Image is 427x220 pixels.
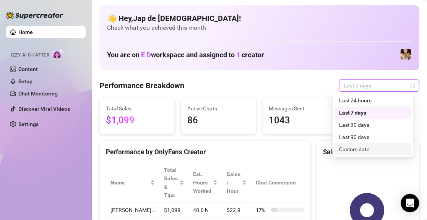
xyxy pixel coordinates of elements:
[52,49,64,60] img: AI Chatter
[18,66,38,72] a: Content
[401,194,419,212] div: Open Intercom Messenger
[227,170,240,195] span: Sales / Hour
[256,178,305,187] span: Chat Conversion
[18,106,70,112] a: Discover Viral Videos
[107,13,412,24] h4: 👋 Hey, Jap de [DEMOGRAPHIC_DATA] !
[251,163,316,203] th: Chat Conversion
[334,119,412,131] div: Last 30 days
[106,147,304,157] div: Performance by OnlyFans Creator
[110,178,149,187] span: Name
[106,203,159,218] td: [PERSON_NAME]…
[107,24,412,32] span: Check what you achieved this month
[106,104,168,113] span: Total Sales
[187,104,250,113] span: Active Chats
[269,104,331,113] span: Messages Sent
[11,52,49,59] span: Izzy AI Chatter
[18,29,33,35] a: Home
[339,108,407,117] div: Last 7 days
[159,203,188,218] td: $1,099
[334,94,412,107] div: Last 24 hours
[18,78,32,84] a: Setup
[269,113,331,128] span: 1043
[256,206,268,214] span: 17 %
[339,96,407,105] div: Last 24 hours
[334,107,412,119] div: Last 7 days
[187,113,250,128] span: 86
[236,51,240,59] span: 1
[107,51,264,59] h1: You are on workspace and assigned to creator
[18,91,58,97] a: Chat Monitoring
[334,131,412,143] div: Last 90 days
[188,203,222,218] td: 48.0 h
[339,133,407,141] div: Last 90 days
[334,143,412,155] div: Custom date
[411,83,415,88] span: calendar
[6,11,63,19] img: logo-BBDzfeDw.svg
[344,80,415,91] span: Last 7 days
[106,163,159,203] th: Name
[193,170,211,195] div: Est. Hours Worked
[164,166,178,199] span: Total Sales & Tips
[18,121,39,127] a: Settings
[99,80,184,91] h4: Performance Breakdown
[141,51,151,59] span: E D
[222,163,251,203] th: Sales / Hour
[339,145,407,154] div: Custom date
[106,113,168,128] span: $1,099
[401,49,411,60] img: vixie
[159,163,188,203] th: Total Sales & Tips
[323,147,413,157] div: Sales by OnlyFans Creator
[339,121,407,129] div: Last 30 days
[222,203,251,218] td: $22.9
